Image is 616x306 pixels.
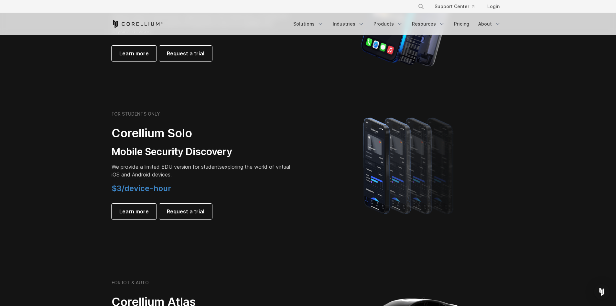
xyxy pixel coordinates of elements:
span: Learn more [119,50,149,57]
a: Corellium Home [112,20,163,28]
a: Industries [329,18,368,30]
a: Resources [408,18,449,30]
a: About [474,18,505,30]
span: Learn more [119,208,149,215]
h3: Mobile Security Discovery [112,146,293,158]
button: Search [415,1,427,12]
div: Navigation Menu [410,1,505,12]
h6: FOR IOT & AUTO [112,280,149,286]
a: Request a trial [159,204,212,219]
a: Request a trial [159,46,212,61]
h6: FOR STUDENTS ONLY [112,111,160,117]
a: Learn more [112,204,157,219]
span: We provide a limited EDU version for students [112,164,222,170]
a: Support Center [429,1,480,12]
div: Navigation Menu [289,18,505,30]
p: exploring the world of virtual iOS and Android devices. [112,163,293,178]
a: Learn more [112,46,157,61]
span: Request a trial [167,50,204,57]
a: Pricing [450,18,473,30]
a: Login [482,1,505,12]
a: Solutions [289,18,328,30]
h2: Corellium Solo [112,126,293,141]
span: $3/device-hour [112,184,171,193]
a: Products [370,18,407,30]
span: Request a trial [167,208,204,215]
div: Open Intercom Messenger [594,284,610,300]
img: A lineup of four iPhone models becoming more gradient and blurred [351,108,469,222]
